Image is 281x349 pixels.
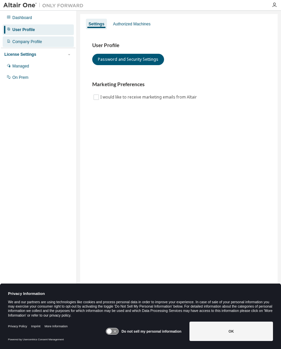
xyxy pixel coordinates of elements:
label: I would like to receive marketing emails from Altair [100,93,198,101]
h3: Marketing Preferences [92,81,266,88]
div: Authorized Machines [113,21,150,27]
div: License Settings [4,52,36,57]
button: Password and Security Settings [92,54,164,65]
div: Dashboard [12,15,32,20]
div: Settings [89,21,104,27]
div: On Prem [12,75,28,80]
div: Company Profile [12,39,42,44]
div: User Profile [12,27,35,32]
h3: User Profile [92,42,266,49]
img: Altair One [3,2,87,9]
div: Managed [12,63,29,69]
